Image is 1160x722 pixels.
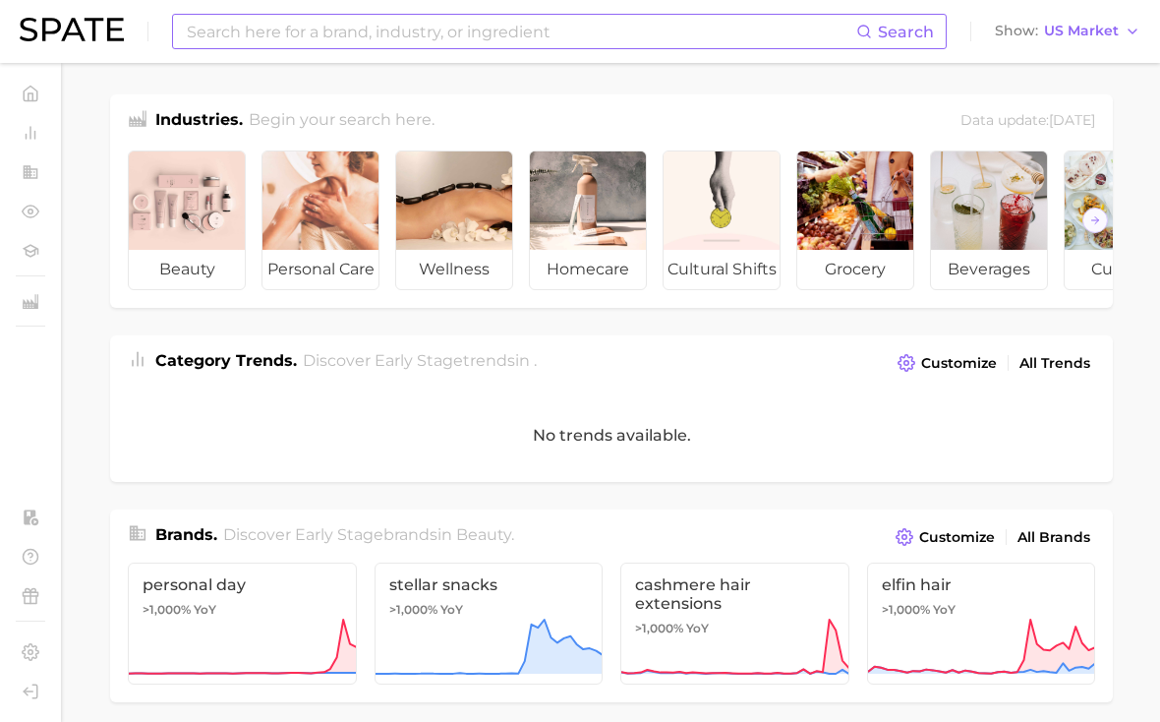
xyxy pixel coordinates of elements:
span: Category Trends . [155,351,297,370]
span: >1,000% [635,621,683,635]
a: beverages [930,150,1048,290]
span: All Brands [1017,529,1090,546]
span: wellness [396,250,512,289]
a: All Trends [1015,350,1095,377]
a: grocery [796,150,914,290]
a: All Brands [1013,524,1095,551]
button: ShowUS Market [990,19,1145,44]
a: wellness [395,150,513,290]
a: personal day>1,000% YoY [128,563,357,685]
a: elfin hair>1,000% YoY [867,563,1096,685]
h1: Industries. [155,108,243,135]
span: Search [878,23,934,41]
a: personal care [261,150,379,290]
span: YoY [933,602,956,618]
span: Customize [921,355,997,372]
span: beauty [129,250,245,289]
span: cultural shifts [664,250,780,289]
button: Scroll Right [1082,208,1108,233]
a: Log out. Currently logged in with e-mail lhighfill@hunterpr.com. [16,677,45,706]
span: cashmere hair extensions [635,575,835,613]
span: stellar snacks [389,575,589,594]
span: personal day [143,575,342,594]
input: Search here for a brand, industry, or ingredient [185,15,856,48]
span: YoY [440,602,463,618]
span: >1,000% [389,602,437,617]
a: cultural shifts [663,150,781,290]
img: SPATE [20,18,124,41]
span: >1,000% [882,602,930,617]
span: All Trends [1019,355,1090,372]
span: beauty [456,525,511,544]
button: Customize [893,349,1002,377]
h2: Begin your search here. [249,108,435,135]
span: personal care [262,250,378,289]
span: grocery [797,250,913,289]
span: >1,000% [143,602,191,617]
div: Data update: [DATE] [960,108,1095,135]
span: homecare [530,250,646,289]
span: beverages [931,250,1047,289]
span: YoY [686,621,709,636]
span: YoY [194,602,216,618]
a: homecare [529,150,647,290]
span: Discover Early Stage brands in . [223,525,514,544]
a: beauty [128,150,246,290]
span: elfin hair [882,575,1081,594]
a: cashmere hair extensions>1,000% YoY [620,563,849,685]
span: US Market [1044,26,1119,36]
div: No trends available. [110,389,1113,482]
a: stellar snacks>1,000% YoY [375,563,604,685]
button: Customize [891,523,1000,551]
span: Customize [919,529,995,546]
span: Discover Early Stage trends in . [303,351,537,370]
span: Show [995,26,1038,36]
span: Brands . [155,525,217,544]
